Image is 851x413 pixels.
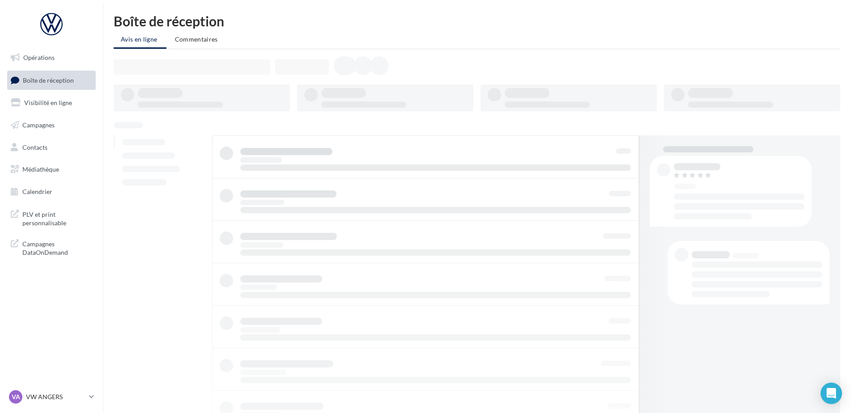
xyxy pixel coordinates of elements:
span: VA [12,392,20,401]
span: Calendrier [22,188,52,195]
a: Campagnes DataOnDemand [5,234,98,261]
span: Campagnes DataOnDemand [22,238,92,257]
a: Médiathèque [5,160,98,179]
a: Campagnes [5,116,98,135]
span: Visibilité en ligne [24,99,72,106]
p: VW ANGERS [26,392,85,401]
a: Calendrier [5,182,98,201]
a: Contacts [5,138,98,157]
a: PLV et print personnalisable [5,205,98,231]
a: Boîte de réception [5,71,98,90]
span: Commentaires [175,35,218,43]
div: Open Intercom Messenger [821,383,842,404]
a: VA VW ANGERS [7,388,96,405]
a: Opérations [5,48,98,67]
span: Contacts [22,143,47,151]
a: Visibilité en ligne [5,93,98,112]
span: Boîte de réception [23,76,74,84]
span: PLV et print personnalisable [22,208,92,228]
span: Médiathèque [22,165,59,173]
span: Opérations [23,54,55,61]
span: Campagnes [22,121,55,129]
div: Boîte de réception [114,14,840,28]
